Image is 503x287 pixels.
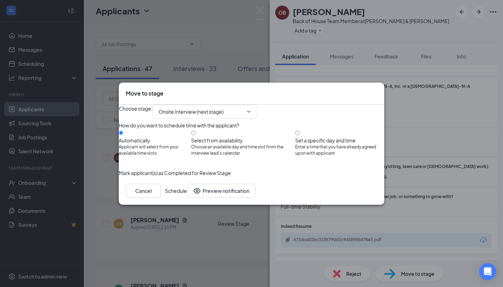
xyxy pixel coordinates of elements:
[119,169,231,177] span: Mark applicant(s) as Completed for Review Stage
[119,137,191,144] div: Automatically
[193,187,201,195] svg: Eye
[119,121,384,129] div: How do you want to schedule time with the applicant?
[246,109,251,114] svg: ChevronDown
[191,144,295,157] span: Choose an available day and time slot from the interview lead’s calendar
[191,137,295,144] div: Select from availability
[126,184,161,198] button: Cancel
[295,137,384,144] div: Set a specific day and time
[295,144,384,157] span: Enter a time that you have already agreed upon with applicant
[126,90,163,97] h3: Move to stage
[479,263,496,280] div: Open Intercom Messenger
[119,144,191,157] span: Applicant will select from your available time slots
[165,184,187,198] button: Schedule
[187,184,255,198] button: Preview notificationEye
[119,105,153,119] span: Choose stage :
